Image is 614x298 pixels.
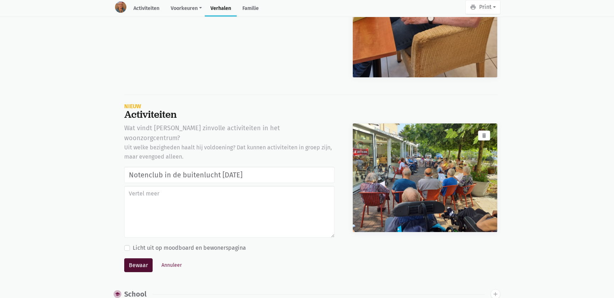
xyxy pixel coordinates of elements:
[124,123,335,143] div: Wat vindt [PERSON_NAME] zinvolle activiteiten in het woonzorgcentrum?
[481,132,487,139] i: delete
[165,1,205,17] a: Voorkeuren
[124,258,153,272] button: Bewaar
[158,260,185,271] button: Annuleer
[492,291,499,297] i: add
[237,1,264,17] a: Familie
[133,243,246,253] label: Licht uit op moodboard en bewonerspagina
[124,109,498,120] div: Activiteiten
[205,1,237,17] a: Verhalen
[124,167,335,183] input: Geef een titel
[115,1,126,13] img: resident-image
[124,104,498,109] div: Nieuw
[128,1,165,17] a: Activiteiten
[115,292,120,297] i: school
[470,4,476,10] i: print
[124,143,335,161] div: Uit welke bezigheden haalt hij voldoening? Dat kunnen activiteiten in groep zijn, maar evengoed a...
